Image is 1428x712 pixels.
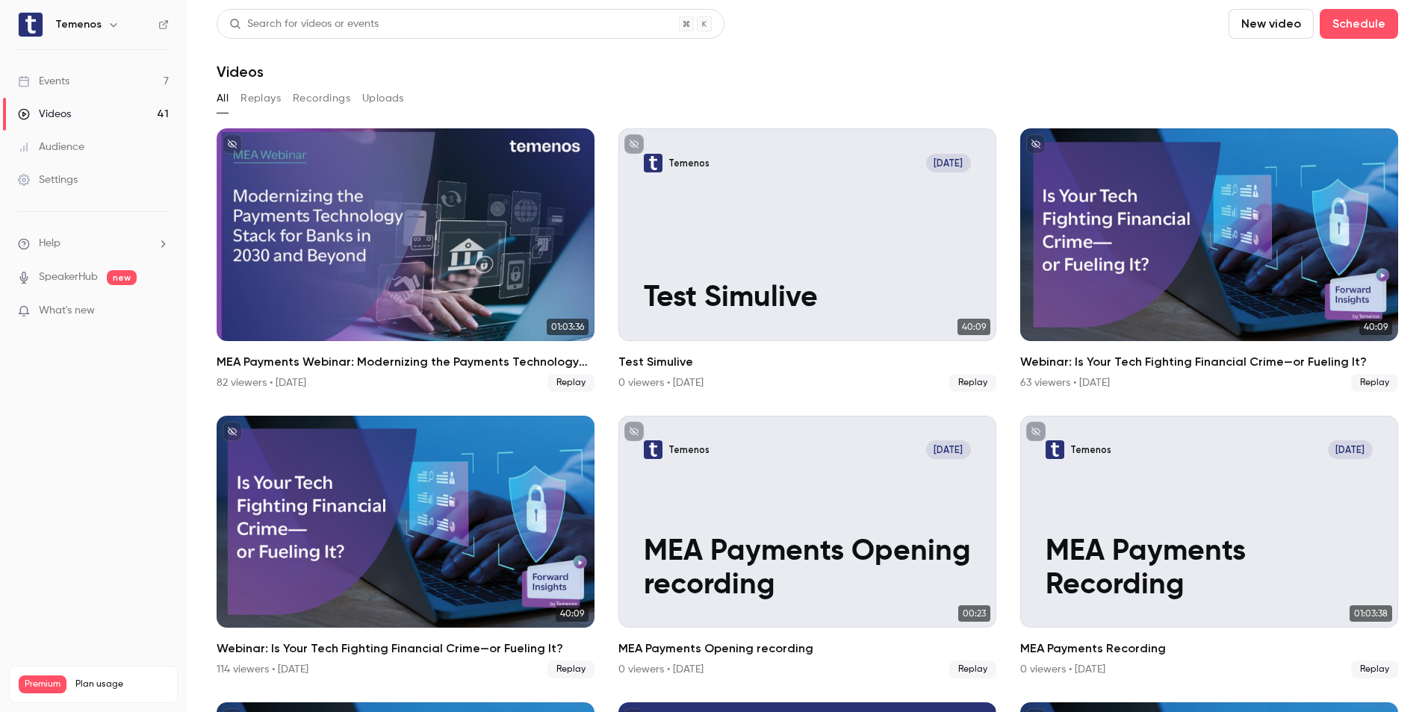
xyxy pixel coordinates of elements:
div: Events [18,74,69,89]
span: 40:09 [1359,319,1392,335]
span: Replay [949,661,996,678]
div: Settings [18,172,78,187]
button: unpublished [223,422,242,441]
span: Replay [1351,661,1398,678]
li: MEA Payments Opening recording [618,416,996,679]
section: Videos [217,9,1398,703]
div: 82 viewers • [DATE] [217,375,306,390]
li: MEA Payments Recording [1020,416,1398,679]
p: Temenos [1070,443,1111,456]
span: Premium [19,675,66,693]
span: Replay [547,374,595,392]
img: MEA Payments Opening recording [644,440,662,459]
p: Temenos [668,157,710,169]
span: [DATE] [926,154,972,172]
span: 01:03:36 [547,319,589,335]
li: Test Simulive [618,128,996,392]
h2: MEA Payments Recording [1020,640,1398,658]
li: Webinar: Is Your Tech Fighting Financial Crime—or Fueling It? [1020,128,1398,392]
span: 01:03:38 [1350,605,1392,622]
p: MEA Payments Opening recording [644,535,971,603]
img: Test Simulive [644,154,662,172]
div: 0 viewers • [DATE] [618,375,704,390]
h2: Test Simulive [618,353,996,371]
a: SpeakerHub [39,269,98,285]
button: unpublished [624,134,644,154]
button: unpublished [1026,422,1046,441]
button: Recordings [293,87,350,110]
a: 40:09Webinar: Is Your Tech Fighting Financial Crime—or Fueling It?114 viewers • [DATE]Replay [217,416,595,679]
a: MEA Payments Opening recording Temenos[DATE]MEA Payments Opening recording00:23MEA Payments Openi... [618,416,996,679]
div: Audience [18,140,84,154]
span: [DATE] [1328,440,1373,459]
span: Replay [1351,374,1398,392]
button: unpublished [624,422,644,441]
div: Videos [18,107,71,122]
button: unpublished [1026,134,1046,154]
div: 0 viewers • [DATE] [1020,662,1105,677]
img: MEA Payments Recording [1046,440,1064,459]
button: Replays [240,87,281,110]
iframe: Noticeable Trigger [151,305,169,318]
h2: MEA Payments Webinar: Modernizing the Payments Technology Stack for Banks in [DATE] and Beyond [217,353,595,371]
a: 01:03:36MEA Payments Webinar: Modernizing the Payments Technology Stack for Banks in [DATE] and B... [217,128,595,392]
li: Webinar: Is Your Tech Fighting Financial Crime—or Fueling It? [217,416,595,679]
span: Plan usage [75,678,168,690]
li: help-dropdown-opener [18,236,169,252]
a: 40:09Webinar: Is Your Tech Fighting Financial Crime—or Fueling It?63 viewers • [DATE]Replay [1020,128,1398,392]
p: Test Simulive [644,281,971,315]
span: Replay [949,374,996,392]
span: 40:09 [957,319,990,335]
div: 63 viewers • [DATE] [1020,375,1110,390]
img: Temenos [19,13,43,37]
span: Help [39,236,60,252]
p: Temenos [668,443,710,456]
h2: Webinar: Is Your Tech Fighting Financial Crime—or Fueling It? [1020,353,1398,371]
h1: Videos [217,63,264,81]
span: 40:09 [556,605,589,622]
div: 0 viewers • [DATE] [618,662,704,677]
a: MEA Payments Recording Temenos[DATE]MEA Payments Recording01:03:38MEA Payments Recording0 viewers... [1020,416,1398,679]
span: Replay [547,661,595,678]
span: What's new [39,303,95,319]
span: new [107,270,137,285]
h6: Temenos [55,17,102,32]
button: Uploads [362,87,404,110]
p: MEA Payments Recording [1046,535,1373,603]
button: All [217,87,229,110]
button: Schedule [1320,9,1398,39]
button: unpublished [223,134,242,154]
li: MEA Payments Webinar: Modernizing the Payments Technology Stack for Banks in 2030 and Beyond [217,128,595,392]
div: Search for videos or events [229,16,379,32]
span: 00:23 [958,605,990,622]
span: [DATE] [926,440,972,459]
h2: MEA Payments Opening recording [618,640,996,658]
div: 114 viewers • [DATE] [217,662,308,677]
h2: Webinar: Is Your Tech Fighting Financial Crime—or Fueling It? [217,640,595,658]
a: Test SimuliveTemenos[DATE]Test Simulive40:09Test Simulive0 viewers • [DATE]Replay [618,128,996,392]
button: New video [1229,9,1314,39]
